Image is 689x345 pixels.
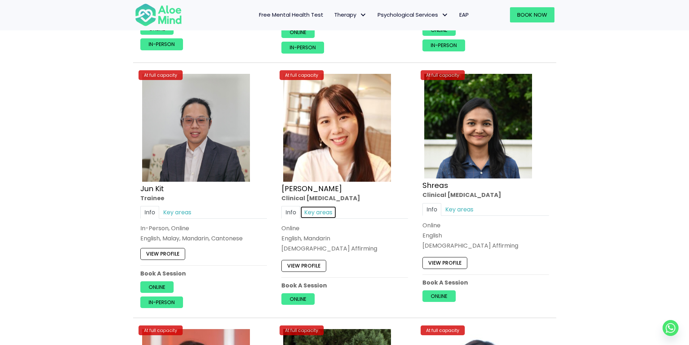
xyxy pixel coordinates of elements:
[281,293,315,305] a: Online
[142,74,250,182] img: Jun Kit Trainee
[422,39,465,51] a: In-person
[281,234,408,243] p: English, Mandarin
[140,234,267,243] p: English, Malay, Mandarin, Cantonese
[139,325,183,335] div: At full capacity
[280,325,324,335] div: At full capacity
[140,38,183,50] a: In-person
[329,7,372,22] a: TherapyTherapy: submenu
[422,231,549,240] p: English
[424,74,532,178] img: Shreas clinical psychologist
[140,296,183,308] a: In-person
[663,320,679,336] a: Whatsapp
[135,3,182,27] img: Aloe mind Logo
[281,245,408,253] div: [DEMOGRAPHIC_DATA] Affirming
[372,7,454,22] a: Psychological ServicesPsychological Services: submenu
[422,181,448,191] a: Shreas
[259,11,323,18] span: Free Mental Health Test
[140,281,174,293] a: Online
[281,281,408,290] p: Book A Session
[517,11,547,18] span: Book Now
[140,248,185,260] a: View profile
[254,7,329,22] a: Free Mental Health Test
[422,278,549,287] p: Book A Session
[422,290,456,302] a: Online
[422,203,441,216] a: Info
[510,7,554,22] a: Book Now
[159,206,195,219] a: Key areas
[459,11,469,18] span: EAP
[281,194,408,202] div: Clinical [MEDICAL_DATA]
[378,11,448,18] span: Psychological Services
[334,11,367,18] span: Therapy
[140,23,174,34] a: Online
[421,325,465,335] div: At full capacity
[441,203,477,216] a: Key areas
[140,194,267,202] div: Trainee
[281,224,408,232] div: Online
[281,206,300,219] a: Info
[140,269,267,278] p: Book A Session
[454,7,474,22] a: EAP
[422,241,549,250] div: [DEMOGRAPHIC_DATA] Affirming
[140,184,164,194] a: Jun Kit
[300,206,336,219] a: Key areas
[422,24,456,36] a: Online
[422,257,467,269] a: View profile
[422,221,549,230] div: Online
[281,26,315,38] a: Online
[421,70,465,80] div: At full capacity
[281,42,324,53] a: In-person
[140,206,159,219] a: Info
[440,10,450,20] span: Psychological Services: submenu
[358,10,369,20] span: Therapy: submenu
[139,70,183,80] div: At full capacity
[422,191,549,199] div: Clinical [MEDICAL_DATA]
[281,260,326,272] a: View profile
[280,70,324,80] div: At full capacity
[140,224,267,232] div: In-Person, Online
[281,184,342,194] a: [PERSON_NAME]
[283,74,391,182] img: Kher-Yin-Profile-300×300
[191,7,474,22] nav: Menu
